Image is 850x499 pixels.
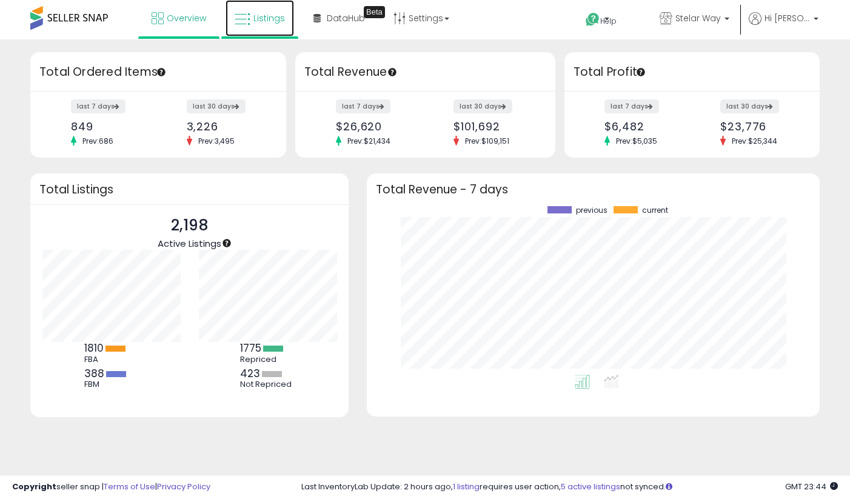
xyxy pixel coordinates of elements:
span: Prev: 3,495 [192,136,241,146]
div: $26,620 [336,120,416,133]
span: Listings [253,12,285,24]
span: 2025-10-9 23:44 GMT [785,481,838,492]
label: last 7 days [604,99,659,113]
span: Prev: $5,035 [610,136,663,146]
h3: Total Revenue [304,64,546,81]
label: last 7 days [336,99,390,113]
a: Terms of Use [104,481,155,492]
i: Click here to read more about un-synced listings. [666,483,672,491]
label: last 30 days [187,99,246,113]
div: FBA [84,355,139,364]
span: Overview [167,12,206,24]
p: 2,198 [158,214,221,237]
h3: Total Ordered Items [39,64,277,81]
span: Help [600,16,617,26]
i: Get Help [585,12,600,27]
h3: Total Profit [574,64,811,81]
span: Prev: $21,434 [341,136,397,146]
div: Tooltip anchor [156,67,167,78]
span: current [642,206,668,215]
span: Prev: $109,151 [459,136,515,146]
b: 1775 [240,341,261,355]
label: last 30 days [720,99,779,113]
div: 3,226 [187,120,265,133]
b: 388 [84,366,104,381]
a: 1 listing [453,481,480,492]
div: $6,482 [604,120,683,133]
b: 1810 [84,341,104,355]
label: last 7 days [71,99,125,113]
div: Repriced [240,355,295,364]
label: last 30 days [453,99,512,113]
a: 5 active listings [561,481,620,492]
a: Help [576,3,640,39]
strong: Copyright [12,481,56,492]
div: 849 [71,120,149,133]
div: $101,692 [453,120,534,133]
b: 423 [240,366,260,381]
div: Tooltip anchor [387,67,398,78]
div: FBM [84,380,139,389]
div: Tooltip anchor [635,67,646,78]
div: seller snap | | [12,481,210,493]
span: DataHub [327,12,365,24]
div: Not Repriced [240,380,295,389]
h3: Total Listings [39,185,340,194]
a: Privacy Policy [157,481,210,492]
span: Prev: 686 [76,136,119,146]
div: Tooltip anchor [364,6,385,18]
div: Last InventoryLab Update: 2 hours ago, requires user action, not synced. [301,481,838,493]
div: $23,776 [720,120,798,133]
h3: Total Revenue - 7 days [376,185,811,194]
span: previous [576,206,607,215]
a: Hi [PERSON_NAME] [749,12,818,39]
div: Tooltip anchor [221,238,232,249]
span: Prev: $25,344 [726,136,783,146]
span: Active Listings [158,237,221,250]
span: Hi [PERSON_NAME] [765,12,810,24]
span: Stelar Way [675,12,721,24]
